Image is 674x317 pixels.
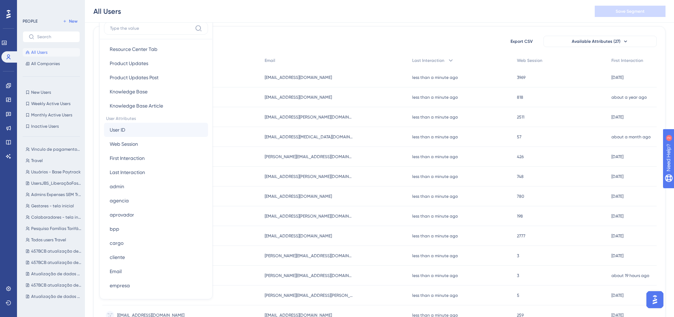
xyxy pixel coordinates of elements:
span: All Companies [31,61,60,67]
button: Available Attributes (27) [543,36,657,47]
button: Email [104,264,208,278]
time: less than a minute ago [412,214,458,219]
span: Web Session [110,140,138,148]
span: Knowledge Base Article [110,102,163,110]
time: less than a minute ago [412,253,458,258]
span: 3 [517,253,519,259]
button: Todos users Travel [23,236,84,244]
time: less than a minute ago [412,293,458,298]
iframe: UserGuiding AI Assistant Launcher [644,289,666,310]
span: [PERSON_NAME][EMAIL_ADDRESS][DOMAIN_NAME] [265,154,353,160]
button: Travel [23,156,84,165]
time: about 19 hours ago [611,273,649,278]
span: 198 [517,213,523,219]
button: 457BCB atualização de dados onda 1 [23,281,84,289]
span: Inactive Users [31,123,59,129]
time: less than a minute ago [412,273,458,278]
button: New [60,17,80,25]
span: [EMAIL_ADDRESS][PERSON_NAME][DOMAIN_NAME] [265,114,353,120]
span: Product Updates [110,59,148,68]
span: [EMAIL_ADDRESS][PERSON_NAME][DOMAIN_NAME] [265,174,353,179]
span: Colaboradores - tela inicial [31,214,81,220]
span: User Attributes [104,113,208,123]
span: Gestores - tela inicial [31,203,74,209]
span: New Users [31,90,51,95]
span: empresa [110,281,130,290]
span: User ID [110,126,125,134]
span: agencia [110,196,129,205]
div: All Users [93,6,121,16]
span: [PERSON_NAME][EMAIL_ADDRESS][PERSON_NAME][PERSON_NAME][DOMAIN_NAME] [265,293,353,298]
span: 748 [517,174,524,179]
span: [EMAIL_ADDRESS][DOMAIN_NAME] [265,233,332,239]
button: Save Segment [595,6,666,17]
span: cargo [110,239,123,247]
span: Need Help? [17,2,44,10]
span: 57 [517,134,522,140]
button: First Interaction [104,151,208,165]
span: UsersJBS_LiberaçãoFase1 [31,180,81,186]
time: less than a minute ago [412,134,458,139]
span: [EMAIL_ADDRESS][DOMAIN_NAME] [265,194,332,199]
span: Knowledge Base [110,87,148,96]
button: Knowledge Base [104,85,208,99]
button: Vínculo de pagamentos aos fornecedores (4 contas -admin) [23,145,84,154]
span: cliente [110,253,125,261]
button: All Companies [23,59,80,68]
time: less than a minute ago [412,75,458,80]
span: aprovador [110,211,134,219]
span: 2511 [517,114,524,120]
button: Atualização de dados 457BCB Onda 1 [23,292,84,301]
button: cargo [104,236,208,250]
span: Weekly Active Users [31,101,70,106]
button: Knowledge Base Article [104,99,208,113]
button: Pesquisa Famílias Tarifárias [23,224,84,233]
span: 818 [517,94,523,100]
span: [EMAIL_ADDRESS][DOMAIN_NAME] [265,75,332,80]
span: Email [265,58,275,63]
button: User ID [104,123,208,137]
time: about a year ago [611,95,647,100]
button: Admins Expenses SEM Travel [23,190,84,199]
span: 3 [517,273,519,278]
time: less than a minute ago [412,154,458,159]
button: 457BCB atualização de dados onda 1 atualizada [23,258,84,267]
span: [EMAIL_ADDRESS][PERSON_NAME][DOMAIN_NAME] [265,213,353,219]
input: Search [37,34,74,39]
time: less than a minute ago [412,115,458,120]
button: Colaboradores - tela inicial [23,213,84,221]
button: aprovador [104,208,208,222]
span: Resource Center Tab [110,45,157,53]
button: New Users [23,88,80,97]
button: Gestores - tela inicial [23,202,84,210]
span: Atualização de dados 457BCB Onda 1 [31,294,81,299]
span: Web Session [517,58,542,63]
span: Vínculo de pagamentos aos fornecedores (4 contas -admin) [31,146,81,152]
time: [DATE] [611,154,623,159]
span: admin [110,182,124,191]
button: 457BCB atualização de dados onda 2 atualizada [23,247,84,255]
span: First Interaction [110,154,145,162]
span: [EMAIL_ADDRESS][DOMAIN_NAME] [265,94,332,100]
span: 426 [517,154,524,160]
span: [EMAIL_ADDRESS][MEDICAL_DATA][DOMAIN_NAME] [265,134,353,140]
button: All Users [23,48,80,57]
button: Export CSV [504,36,539,47]
span: Todos users Travel [31,237,66,243]
button: bpp [104,222,208,236]
span: Admins Expenses SEM Travel [31,192,81,197]
button: Last Interaction [104,165,208,179]
span: Email [110,267,122,276]
time: about a month ago [611,134,651,139]
span: 3969 [517,75,525,80]
span: 457BCB atualização de dados onda 1 atualizada [31,260,81,265]
button: UsersJBS_LiberaçãoFase1 [23,179,84,188]
span: Save Segment [616,8,645,14]
button: empresa [104,278,208,293]
span: Last Interaction [110,168,145,177]
button: Product Updates Post [104,70,208,85]
span: Last Interaction [412,58,444,63]
span: Atualização de dados onda 2 [31,271,81,277]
